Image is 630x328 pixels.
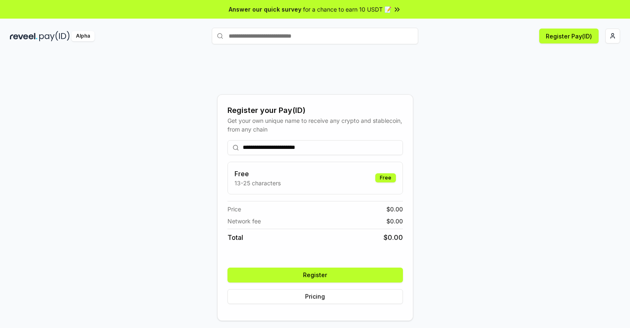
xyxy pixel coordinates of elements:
[227,105,403,116] div: Register your Pay(ID)
[227,232,243,242] span: Total
[375,173,396,182] div: Free
[227,268,403,283] button: Register
[303,5,391,14] span: for a chance to earn 10 USDT 📝
[384,232,403,242] span: $ 0.00
[234,179,281,187] p: 13-25 characters
[71,31,95,41] div: Alpha
[227,289,403,304] button: Pricing
[227,205,241,213] span: Price
[229,5,301,14] span: Answer our quick survey
[227,116,403,134] div: Get your own unique name to receive any crypto and stablecoin, from any chain
[10,31,38,41] img: reveel_dark
[386,217,403,225] span: $ 0.00
[39,31,70,41] img: pay_id
[227,217,261,225] span: Network fee
[386,205,403,213] span: $ 0.00
[234,169,281,179] h3: Free
[539,29,599,43] button: Register Pay(ID)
